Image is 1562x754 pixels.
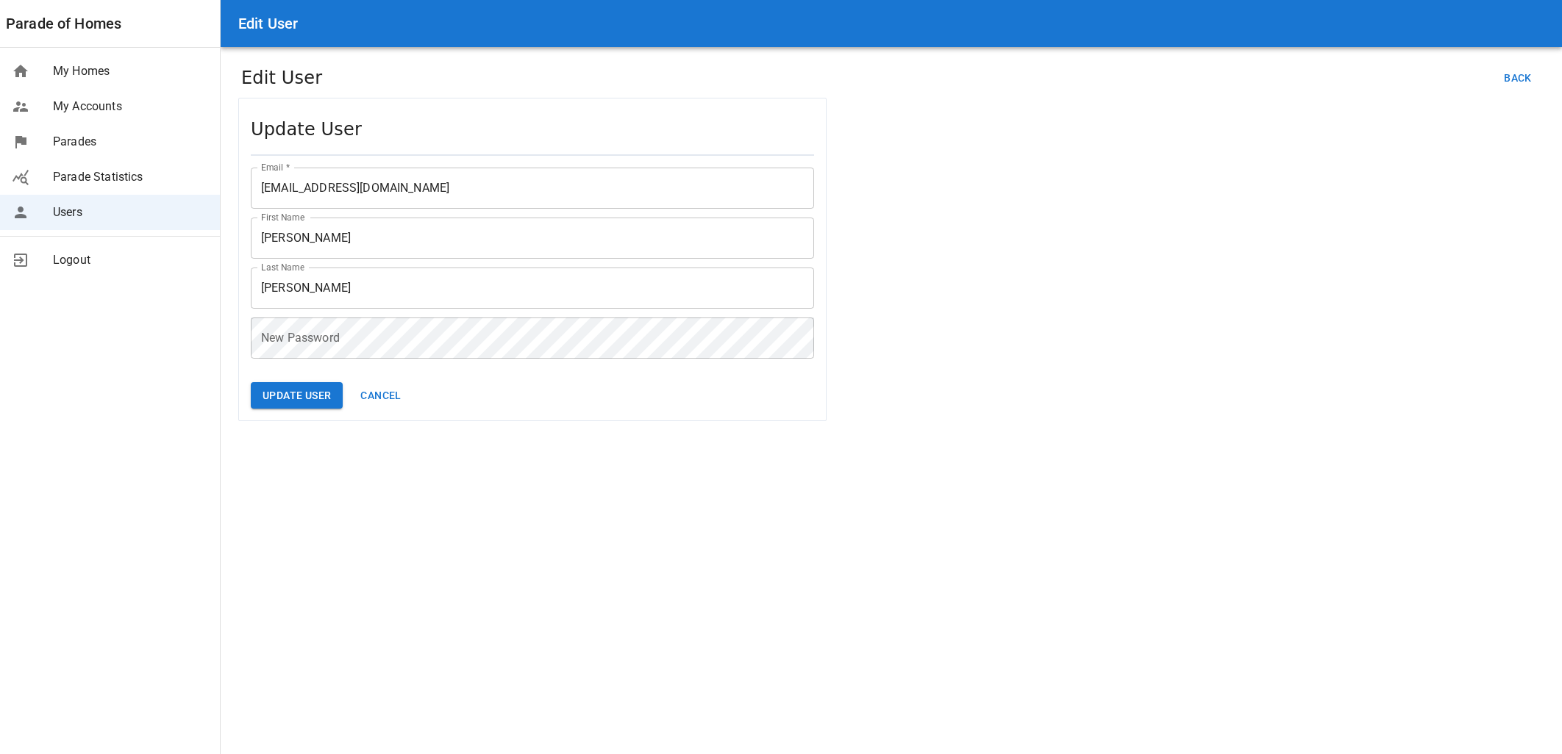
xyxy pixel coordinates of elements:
span: Users [53,204,208,221]
label: Email * [261,161,290,173]
span: Parade Statistics [53,168,208,186]
span: Parades [53,133,208,151]
h3: Update User [251,116,814,143]
button: Back [1494,65,1541,92]
label: First Name [261,211,304,223]
h6: Edit User [238,12,298,35]
a: Parade of Homes [6,12,121,35]
a: Cancel [354,387,407,401]
h1: Edit User [241,65,322,91]
button: Update User [251,382,343,409]
span: My Accounts [53,98,208,115]
button: Cancel [354,382,407,409]
span: Logout [53,251,208,269]
label: Last Name [261,261,304,273]
span: My Homes [53,62,208,80]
